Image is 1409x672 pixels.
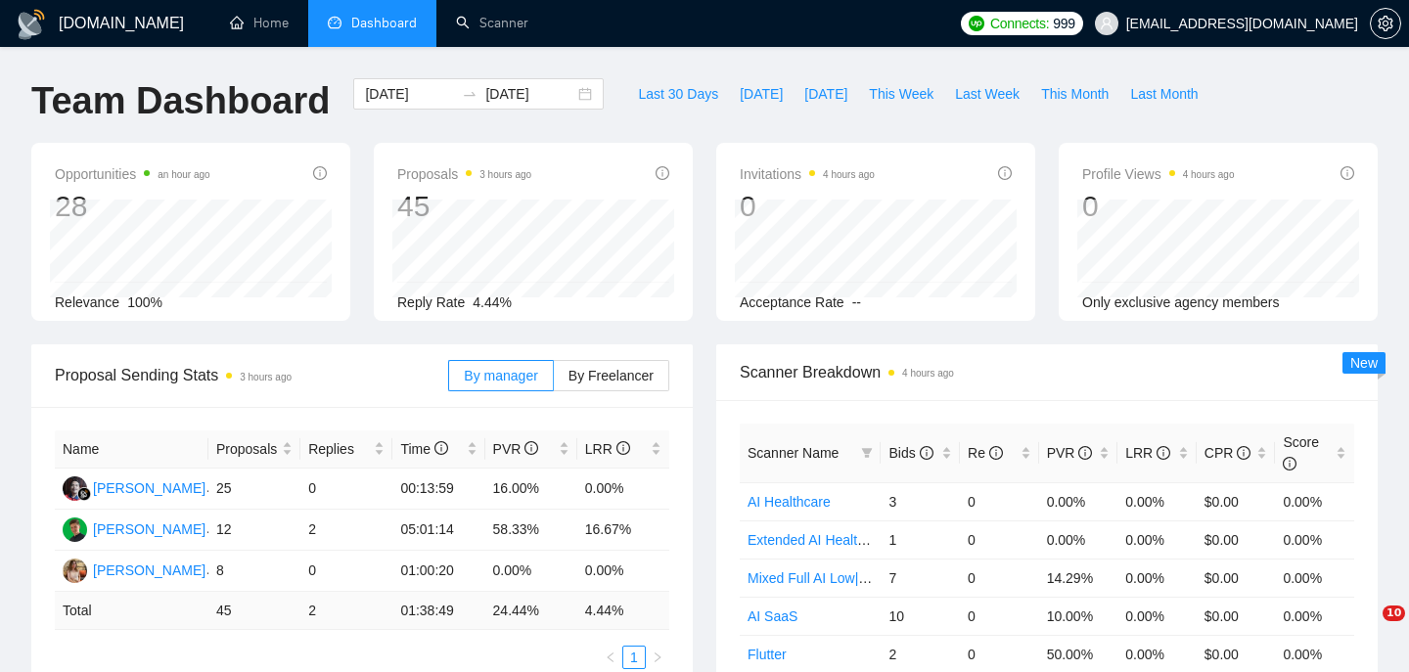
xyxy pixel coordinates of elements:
span: Connects: [990,13,1049,34]
td: 24.44 % [485,592,577,630]
span: Proposal Sending Stats [55,363,448,387]
div: [PERSON_NAME] [93,518,205,540]
span: PVR [493,441,539,457]
img: gigradar-bm.png [77,487,91,501]
span: Scanner Breakdown [740,360,1354,384]
td: Total [55,592,208,630]
td: 0 [300,551,392,592]
td: 0.00% [1117,559,1197,597]
td: 0 [960,482,1039,520]
span: 4.44% [473,294,512,310]
td: 16.00% [485,469,577,510]
td: $0.00 [1197,482,1276,520]
span: CPR [1204,445,1250,461]
td: 00:13:59 [392,469,484,510]
span: swap-right [462,86,477,102]
button: left [599,646,622,669]
td: 16.67% [577,510,669,551]
button: [DATE] [794,78,858,110]
span: info-circle [1341,166,1354,180]
span: Proposals [216,438,278,460]
a: AI Healthcare [748,494,831,510]
td: 01:38:49 [392,592,484,630]
iframe: Intercom live chat [1342,605,1389,652]
span: info-circle [616,441,630,455]
span: Last Month [1130,83,1198,105]
span: info-circle [998,166,1012,180]
input: Start date [365,83,454,105]
td: $0.00 [1197,520,1276,559]
span: Time [400,441,447,457]
span: dashboard [328,16,341,29]
span: info-circle [524,441,538,455]
span: info-circle [1237,446,1250,460]
a: homeHome [230,15,289,31]
span: By manager [464,368,537,383]
button: Last 30 Days [627,78,729,110]
span: 999 [1053,13,1074,34]
img: AV [63,559,87,583]
td: 1 [881,520,960,559]
td: 0.00% [1039,520,1118,559]
span: info-circle [1283,457,1296,470]
span: LRR [1125,445,1170,461]
span: setting [1371,16,1400,31]
input: End date [485,83,574,105]
span: right [652,651,663,663]
td: 0.00% [577,469,669,510]
td: 0.00% [1275,482,1354,520]
span: 100% [127,294,162,310]
td: 8 [208,551,300,592]
span: to [462,86,477,102]
button: setting [1370,8,1401,39]
a: setting [1370,16,1401,31]
img: SS [63,476,87,501]
span: Last 30 Days [638,83,718,105]
a: AI SaaS [748,608,797,624]
td: 0.00% [1275,559,1354,597]
td: 12 [208,510,300,551]
span: Replies [308,438,370,460]
div: [PERSON_NAME] [93,560,205,581]
td: 0 [960,520,1039,559]
td: 0.00% [1275,520,1354,559]
span: left [605,651,616,663]
td: 10.00% [1039,597,1118,635]
td: 0.00% [1275,597,1354,635]
td: 0 [300,469,392,510]
td: 2 [300,510,392,551]
span: Score [1283,434,1319,471]
span: info-circle [656,166,669,180]
button: Last Month [1119,78,1208,110]
img: upwork-logo.png [969,16,984,31]
span: Re [968,445,1003,461]
td: 3 [881,482,960,520]
td: 7 [881,559,960,597]
div: [PERSON_NAME] [93,477,205,499]
span: Dashboard [351,15,417,31]
span: Acceptance Rate [740,294,844,310]
span: This Week [869,83,933,105]
a: MB[PERSON_NAME] [63,520,205,536]
span: Reply Rate [397,294,465,310]
span: LRR [585,441,630,457]
td: 25 [208,469,300,510]
h1: Team Dashboard [31,78,330,124]
span: Relevance [55,294,119,310]
button: Last Week [944,78,1030,110]
td: 0.00% [577,551,669,592]
time: 4 hours ago [823,169,875,180]
span: [DATE] [804,83,847,105]
td: $0.00 [1197,559,1276,597]
span: info-circle [989,446,1003,460]
span: Invitations [740,162,875,186]
td: 0.00% [1117,597,1197,635]
span: filter [857,438,877,468]
span: Opportunities [55,162,210,186]
li: Next Page [646,646,669,669]
a: AV[PERSON_NAME] [63,561,205,577]
time: 4 hours ago [1183,169,1235,180]
td: 0.00% [1117,520,1197,559]
div: 45 [397,188,531,225]
time: 3 hours ago [240,372,292,382]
